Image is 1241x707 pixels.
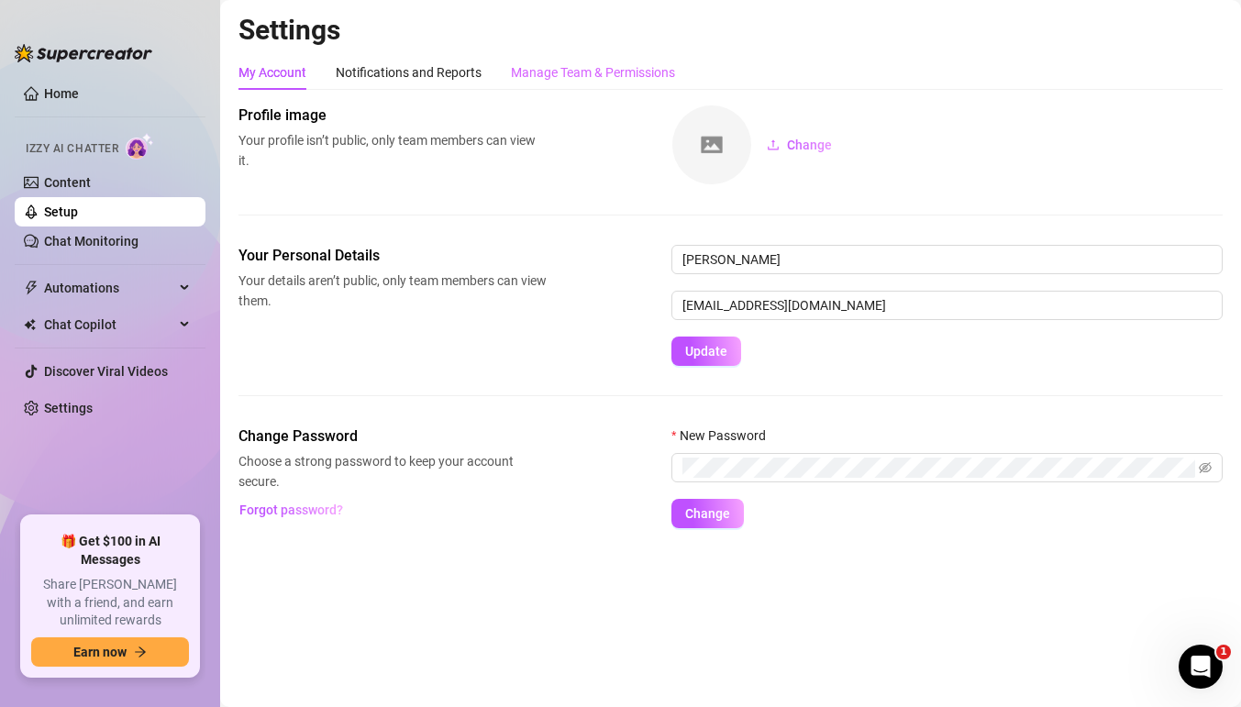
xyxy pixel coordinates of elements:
span: Your Personal Details [238,245,547,267]
span: Change Password [238,425,547,447]
img: Chat Copilot [24,318,36,331]
a: Chat Monitoring [44,234,139,249]
div: Notifications and Reports [336,62,482,83]
button: Earn nowarrow-right [31,637,189,667]
span: arrow-right [134,646,147,658]
button: Update [671,337,741,366]
span: 1 [1216,645,1231,659]
img: AI Chatter [126,133,154,160]
span: Change [787,138,832,152]
button: Forgot password? [238,495,343,525]
a: Settings [44,401,93,415]
div: Manage Team & Permissions [511,62,675,83]
a: Content [44,175,91,190]
span: Automations [44,273,174,303]
input: Enter name [671,245,1223,274]
a: Home [44,86,79,101]
span: Your details aren’t public, only team members can view them. [238,271,547,311]
span: Your profile isn’t public, only team members can view it. [238,130,547,171]
span: Chat Copilot [44,310,174,339]
div: My Account [238,62,306,83]
h2: Settings [238,13,1223,48]
span: Choose a strong password to keep your account secure. [238,451,547,492]
span: Change [685,506,730,521]
iframe: Intercom live chat [1179,645,1223,689]
input: New Password [682,458,1195,478]
span: Profile image [238,105,547,127]
img: square-placeholder.png [672,105,751,184]
span: 🎁 Get $100 in AI Messages [31,533,189,569]
a: Discover Viral Videos [44,364,168,379]
button: Change [752,130,847,160]
span: thunderbolt [24,281,39,295]
span: Share [PERSON_NAME] with a friend, and earn unlimited rewards [31,576,189,630]
span: Update [685,344,727,359]
span: Earn now [73,645,127,659]
span: Forgot password? [239,503,343,517]
a: Setup [44,204,78,219]
input: Enter new email [671,291,1223,320]
img: logo-BBDzfeDw.svg [15,44,152,62]
span: upload [767,138,780,151]
span: eye-invisible [1199,461,1212,474]
label: New Password [671,425,778,446]
button: Change [671,499,744,528]
span: Izzy AI Chatter [26,140,118,158]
